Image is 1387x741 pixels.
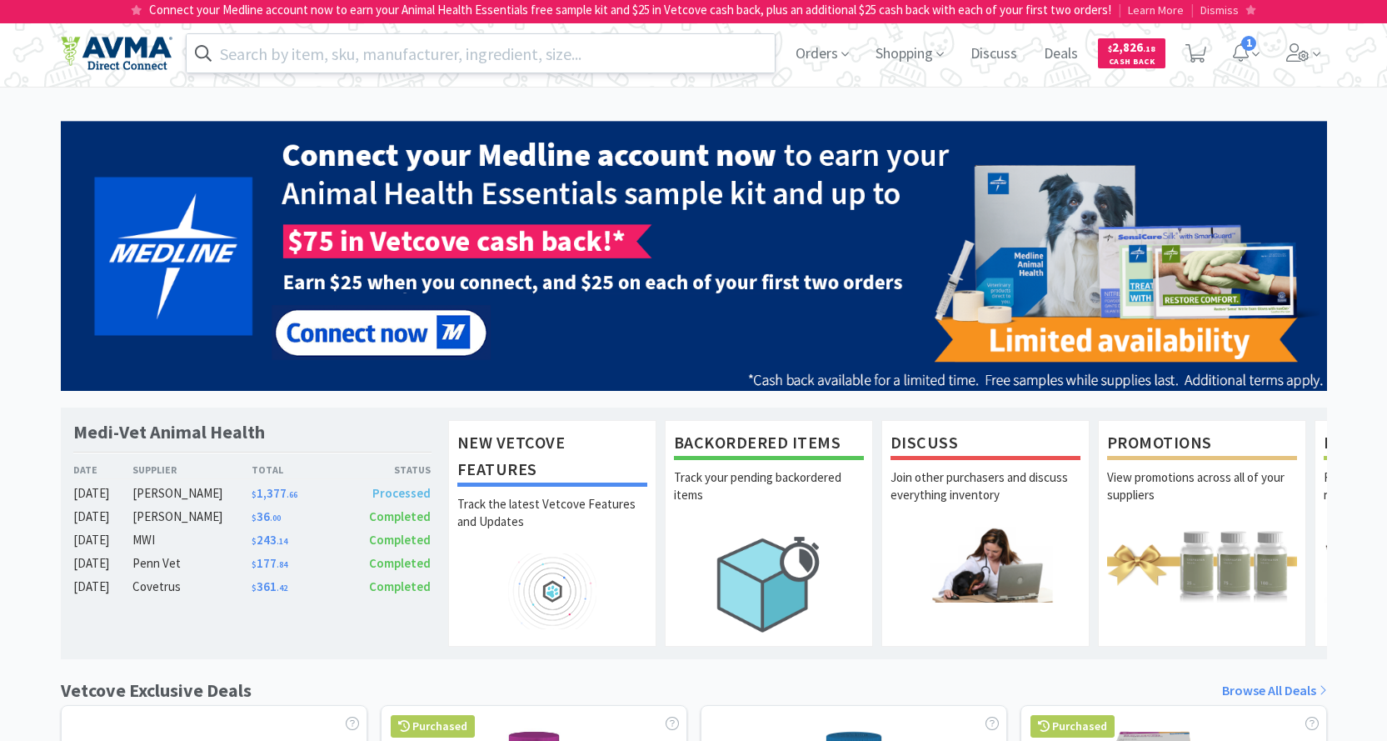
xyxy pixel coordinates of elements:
div: [DATE] [73,483,133,503]
div: Penn Vet [132,553,252,573]
img: hero_discuss.png [891,527,1080,603]
div: [PERSON_NAME] [132,483,252,503]
a: DiscussJoin other purchasers and discuss everything inventory [881,420,1090,647]
p: View promotions across all of your suppliers [1107,468,1297,527]
img: ce6afa43f08247b5a07d73eaa7800fbd_796.png [61,121,1327,391]
p: Track your pending backordered items [674,468,864,527]
div: Total [252,462,342,478]
span: 1,377 [252,485,297,501]
h1: Backordered Items [674,429,864,460]
h1: Discuss [891,429,1080,460]
span: $ [252,583,257,593]
a: Deals [1037,47,1085,62]
span: Cash Back [1108,58,1155,68]
div: [DATE] [73,507,133,527]
a: [DATE]Penn Vet$177.84Completed [73,553,432,573]
img: e4e33dab9f054f5782a47901c742baa9_102.png [61,36,172,71]
a: Backordered ItemsTrack your pending backordered items [665,420,873,647]
span: . 84 [277,559,287,570]
span: Completed [369,532,431,548]
span: $ [252,536,257,547]
a: [DATE][PERSON_NAME]$36.00Completed [73,507,432,527]
a: [DATE]MWI$243.14Completed [73,530,432,550]
div: Date [73,462,133,478]
div: Covetrus [132,577,252,597]
span: | [1118,2,1121,18]
div: [PERSON_NAME] [132,507,252,527]
span: Discuss [964,20,1024,87]
div: [DATE] [73,577,133,597]
a: [DATE]Covetrus$361.42Completed [73,577,432,597]
img: hero_backorders.png [674,527,864,641]
span: Learn More [1128,3,1184,18]
input: Search by item, sku, manufacturer, ingredient, size... [187,34,776,73]
p: Track the latest Vetcove Features and Updates [457,495,647,553]
span: . 42 [277,583,287,593]
span: $ [252,559,257,570]
a: [DATE][PERSON_NAME]$1,377.66Processed [73,483,432,503]
a: Discuss [964,47,1024,62]
img: hero_feature_roadmap.png [457,553,647,629]
span: Dismiss [1200,3,1239,18]
span: Orders [789,20,856,87]
a: New Vetcove FeaturesTrack the latest Vetcove Features and Updates [448,420,656,647]
span: 361 [252,578,287,594]
span: Completed [369,508,431,524]
span: | [1190,2,1194,18]
div: [DATE] [73,530,133,550]
a: Browse All Deals [1222,680,1327,702]
span: Completed [369,578,431,594]
h1: Vetcove Exclusive Deals [61,676,252,705]
h1: New Vetcove Features [457,429,647,487]
span: 243 [252,532,287,548]
span: Completed [369,555,431,571]
span: . 00 [270,513,281,523]
span: . 18 [1143,43,1155,54]
h1: Medi-Vet Animal Health [73,420,265,444]
span: $ [1108,43,1112,54]
span: $ [252,489,257,500]
span: Deals [1037,20,1085,87]
a: PromotionsView promotions across all of your suppliers [1098,420,1306,647]
span: Shopping [869,20,950,87]
span: 1 [1241,36,1256,51]
div: Supplier [132,462,252,478]
p: Join other purchasers and discuss everything inventory [891,468,1080,527]
span: $ [252,513,257,523]
div: MWI [132,530,252,550]
span: . 14 [277,536,287,547]
span: . 66 [287,489,297,500]
a: $2,826.18Cash Back [1098,31,1165,76]
span: Processed [372,485,431,501]
img: hero_promotions.png [1107,527,1297,603]
span: 177 [252,555,287,571]
h1: Promotions [1107,429,1297,460]
span: 2,826 [1108,39,1155,55]
span: 36 [252,508,281,524]
div: [DATE] [73,553,133,573]
div: Status [342,462,432,478]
